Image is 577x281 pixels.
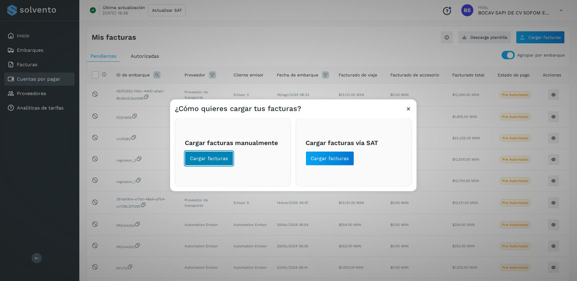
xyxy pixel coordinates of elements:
[185,139,281,146] h3: Cargar facturas manualmente
[175,104,301,113] h3: ¿Cómo quieres cargar tus facturas?
[190,155,228,162] span: Cargar facturas
[311,155,349,162] span: Cargar facturas
[306,139,402,146] h3: Cargar facturas vía SAT
[185,151,233,166] button: Cargar facturas
[306,151,354,166] button: Cargar facturas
